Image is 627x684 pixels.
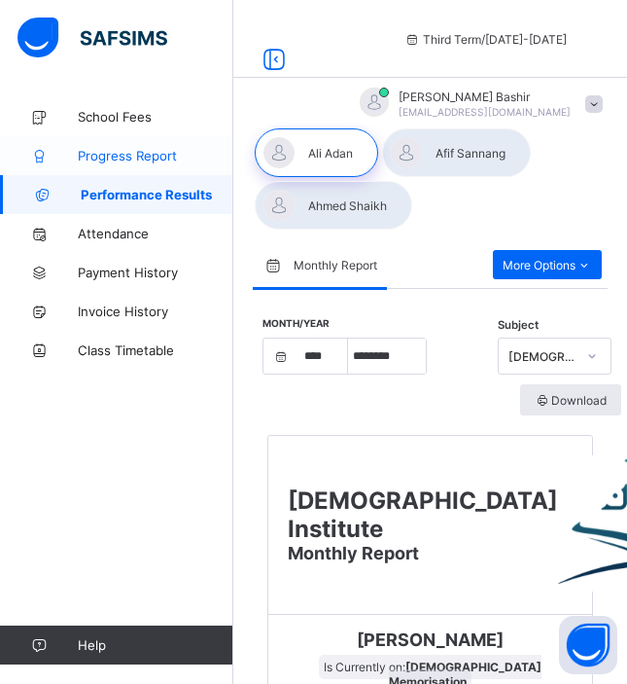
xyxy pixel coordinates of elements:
[283,630,577,650] span: [PERSON_NAME]
[403,32,567,47] span: session/term information
[78,265,233,280] span: Payment History
[78,109,233,125] span: School Fees
[498,318,539,332] span: Subject
[78,342,233,358] span: Class Timetable
[288,486,558,543] span: [DEMOGRAPHIC_DATA] Institute
[399,106,571,118] span: [EMAIL_ADDRESS][DOMAIN_NAME]
[508,349,575,364] div: [DEMOGRAPHIC_DATA] Memorisation
[503,258,592,272] span: More Options
[81,187,233,202] span: Performance Results
[78,304,233,319] span: Invoice History
[399,90,571,104] span: [PERSON_NAME] Bashir
[340,88,612,120] div: HamidBashir
[262,317,330,329] span: Month/Year
[78,148,233,163] span: Progress Report
[559,616,617,674] button: Open asap
[78,637,232,653] span: Help
[294,258,377,272] span: Monthly Report
[78,226,233,241] span: Attendance
[535,393,607,408] span: Download
[17,18,167,58] img: safsims
[288,543,419,563] span: Monthly Report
